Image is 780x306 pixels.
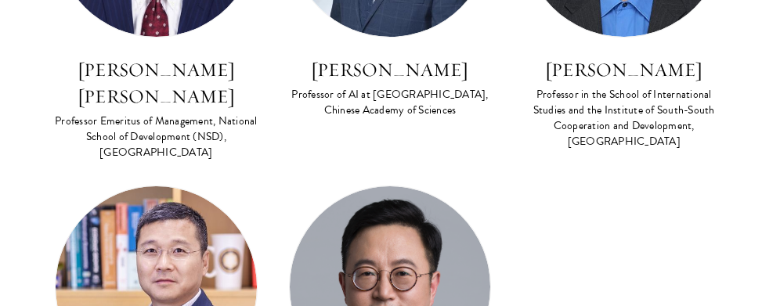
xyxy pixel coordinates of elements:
[55,56,258,110] h3: [PERSON_NAME] [PERSON_NAME]
[522,87,725,149] div: Professor in the School of International Studies and the Institute of South-South Cooperation and...
[55,113,258,160] div: Professor Emeritus of Management, National School of Development (NSD), [GEOGRAPHIC_DATA]
[289,56,492,83] h3: [PERSON_NAME]
[522,56,725,83] h3: [PERSON_NAME]
[289,87,492,118] div: Professor of AI at [GEOGRAPHIC_DATA], Chinese Academy of Sciences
